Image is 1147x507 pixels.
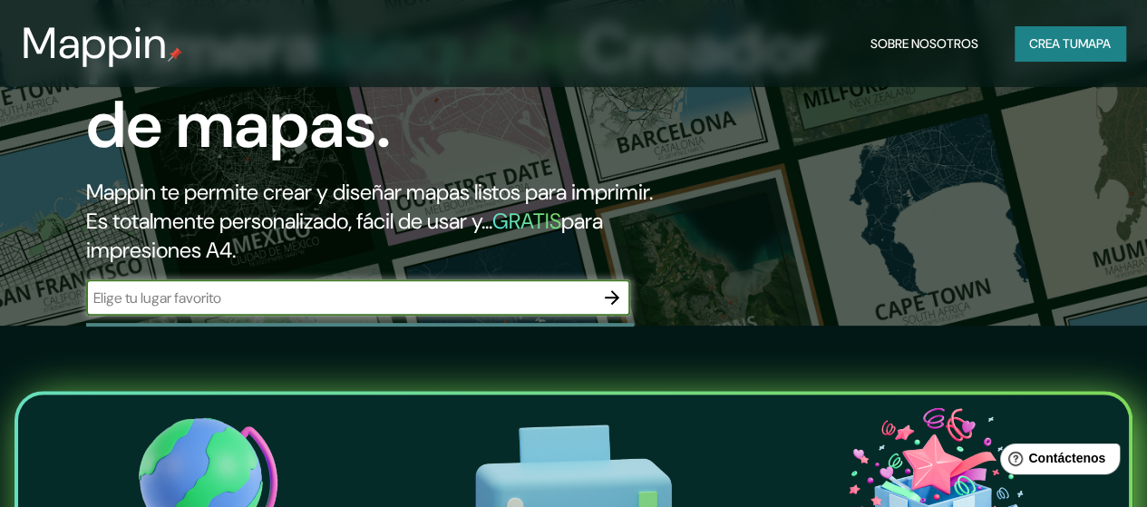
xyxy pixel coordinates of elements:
font: para impresiones A4. [86,207,603,264]
input: Elige tu lugar favorito [86,288,594,308]
font: Mappin [22,15,168,72]
iframe: Lanzador de widgets de ayuda [986,436,1127,487]
button: Crea tumapa [1015,26,1125,61]
button: Sobre nosotros [863,26,986,61]
font: Crea tu [1029,35,1078,52]
font: GRATIS [492,207,561,235]
font: mapa [1078,35,1111,52]
font: Sobre nosotros [870,35,978,52]
img: pin de mapeo [168,47,182,62]
font: Es totalmente personalizado, fácil de usar y... [86,207,492,235]
font: Mappin te permite crear y diseñar mapas listos para imprimir. [86,178,653,206]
